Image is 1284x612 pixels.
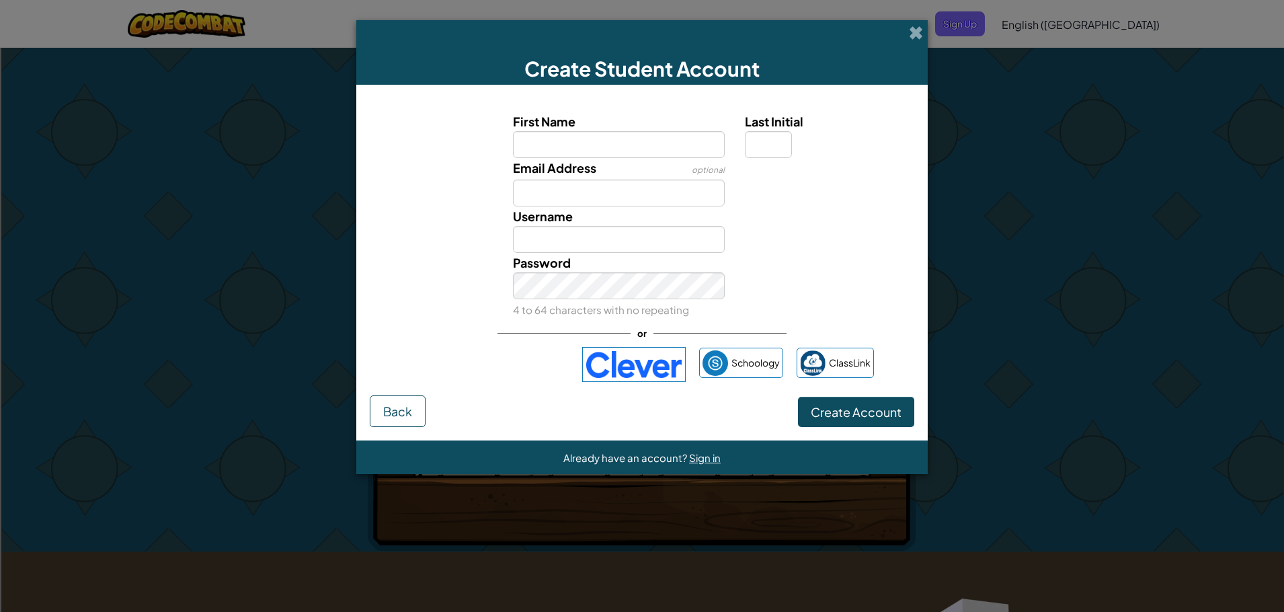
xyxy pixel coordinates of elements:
div: Move To ... [5,90,1279,102]
div: Rename [5,78,1279,90]
span: Password [513,255,571,270]
button: Back [370,395,426,428]
a: Sign in [689,451,721,464]
iframe: Sign in with Google Button [404,350,575,379]
div: Sort New > Old [5,17,1279,30]
div: Move To ... [5,30,1279,42]
span: ClassLink [829,353,871,373]
img: clever-logo-blue.png [582,347,686,382]
div: Delete [5,42,1279,54]
span: Create Account [811,404,901,420]
img: classlink-logo-small.png [800,350,826,376]
span: Last Initial [745,114,803,129]
span: First Name [513,114,575,129]
span: Email Address [513,160,596,176]
span: Back [383,404,412,419]
button: Create Account [798,397,914,428]
div: Sign out [5,66,1279,78]
span: optional [692,165,725,175]
small: 4 to 64 characters with no repeating [513,303,689,316]
span: or [631,323,653,343]
span: Already have an account? [563,451,689,464]
span: Schoology [731,353,780,373]
div: Sort A > Z [5,5,1279,17]
div: Options [5,54,1279,66]
span: Create Student Account [524,56,760,81]
span: Username [513,208,573,224]
img: schoology.png [703,350,728,376]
